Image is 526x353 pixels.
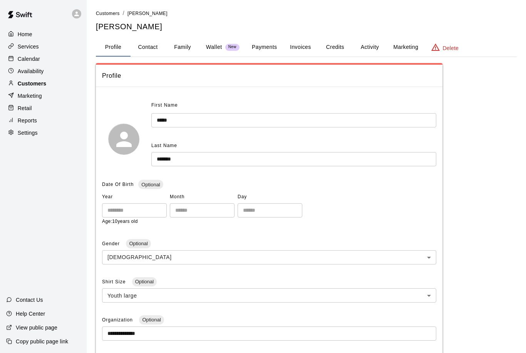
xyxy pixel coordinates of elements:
nav: breadcrumb [96,9,517,18]
button: Family [165,38,200,57]
p: Delete [443,44,459,52]
a: Retail [6,102,80,114]
span: Age: 10 years old [102,219,138,224]
a: Services [6,41,80,52]
p: Help Center [16,310,45,318]
span: Month [170,191,235,203]
p: Settings [18,129,38,137]
span: First Name [151,99,178,112]
a: Marketing [6,90,80,102]
span: Shirt Size [102,279,127,284]
p: Wallet [206,43,222,51]
button: Credits [318,38,352,57]
span: Organization [102,317,134,323]
span: Optional [126,241,151,246]
a: Reports [6,115,80,126]
span: Optional [132,279,157,284]
span: Day [238,191,302,203]
h5: [PERSON_NAME] [96,22,517,32]
span: Profile [102,71,436,81]
p: Services [18,43,39,50]
button: Profile [96,38,131,57]
button: Contact [131,38,165,57]
p: View public page [16,324,57,331]
span: New [225,45,240,50]
li: / [123,9,124,17]
button: Marketing [387,38,424,57]
span: Customers [96,11,120,16]
p: Copy public page link [16,338,68,345]
p: Reports [18,117,37,124]
span: Year [102,191,167,203]
button: Payments [246,38,283,57]
p: Retail [18,104,32,112]
button: Invoices [283,38,318,57]
span: Optional [139,317,164,323]
a: Customers [6,78,80,89]
a: Calendar [6,53,80,65]
a: Home [6,28,80,40]
span: [PERSON_NAME] [127,11,168,16]
a: Customers [96,10,120,16]
span: Optional [138,182,163,187]
span: Gender [102,241,121,246]
p: Home [18,30,32,38]
div: Youth large [102,288,436,303]
p: Availability [18,67,44,75]
button: Activity [352,38,387,57]
p: Calendar [18,55,40,63]
a: Availability [6,65,80,77]
span: Date Of Birth [102,182,134,187]
span: Last Name [151,143,177,148]
p: Customers [18,80,46,87]
p: Marketing [18,92,42,100]
a: Settings [6,127,80,139]
div: [DEMOGRAPHIC_DATA] [102,250,436,264]
p: Contact Us [16,296,43,304]
div: basic tabs example [96,38,517,57]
